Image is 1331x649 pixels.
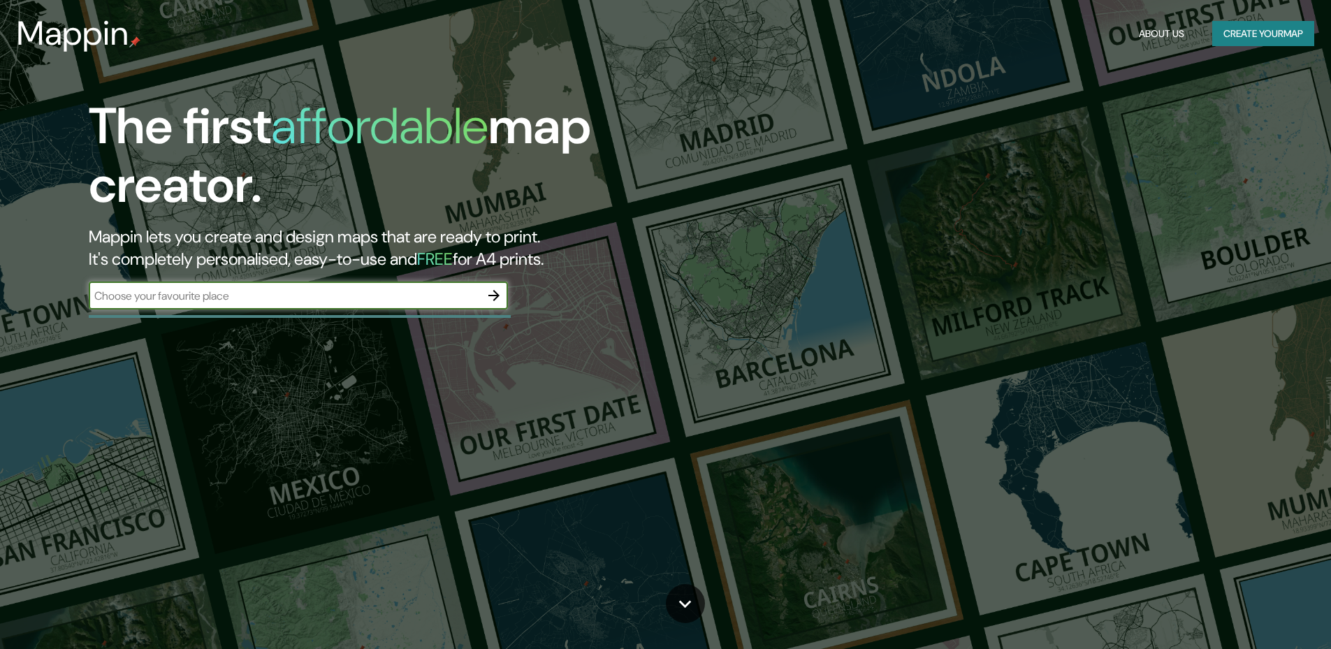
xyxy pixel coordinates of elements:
h1: The first map creator. [89,97,755,226]
iframe: Help widget launcher [1207,595,1316,634]
img: mappin-pin [129,36,140,48]
h3: Mappin [17,14,129,53]
input: Choose your favourite place [89,288,480,304]
button: About Us [1133,21,1190,47]
h2: Mappin lets you create and design maps that are ready to print. It's completely personalised, eas... [89,226,755,270]
h5: FREE [417,248,453,270]
button: Create yourmap [1212,21,1314,47]
h1: affordable [271,94,488,159]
